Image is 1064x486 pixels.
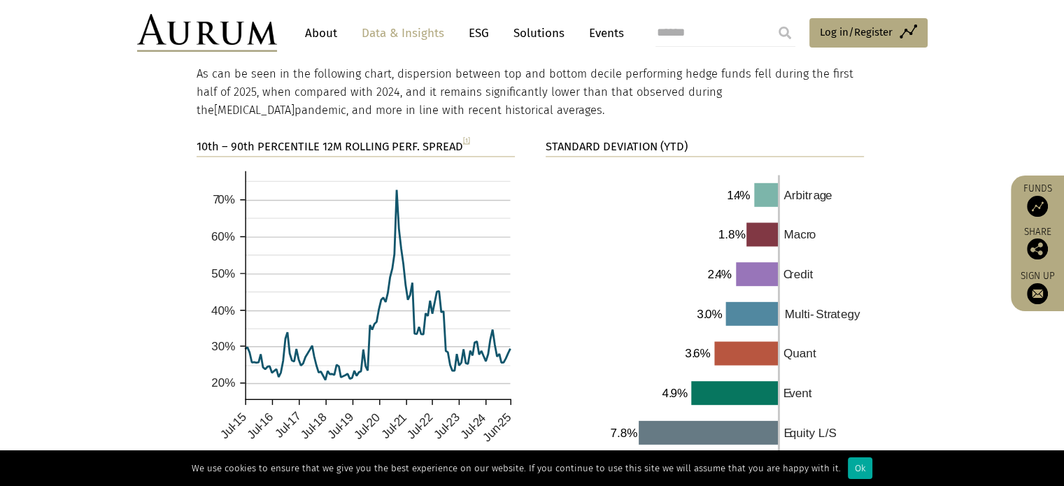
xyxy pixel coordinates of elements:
a: Data & Insights [355,20,451,46]
a: Solutions [506,20,572,46]
span: [MEDICAL_DATA] [214,103,295,117]
img: Sign up to our newsletter [1027,283,1048,304]
div: Ok [848,457,872,479]
p: As can be seen in the following chart, dispersion between top and bottom decile performing hedge ... [197,65,865,120]
img: Aurum [137,14,277,52]
a: [1] [463,136,470,144]
a: Sign up [1018,270,1057,304]
span: Log in/Register [820,24,893,41]
a: Log in/Register [809,18,928,48]
a: ESG [462,20,496,46]
img: Share this post [1027,238,1048,259]
a: Funds [1018,183,1057,217]
strong: 10th – 90th PERCENTILE 12M ROLLING PERF. SPREAD [197,140,470,153]
strong: STANDARD DEVIATION (YTD) [546,140,688,153]
div: Share [1018,227,1057,259]
a: Events [582,20,624,46]
a: About [298,20,344,46]
img: Access Funds [1027,196,1048,217]
input: Submit [771,19,799,47]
